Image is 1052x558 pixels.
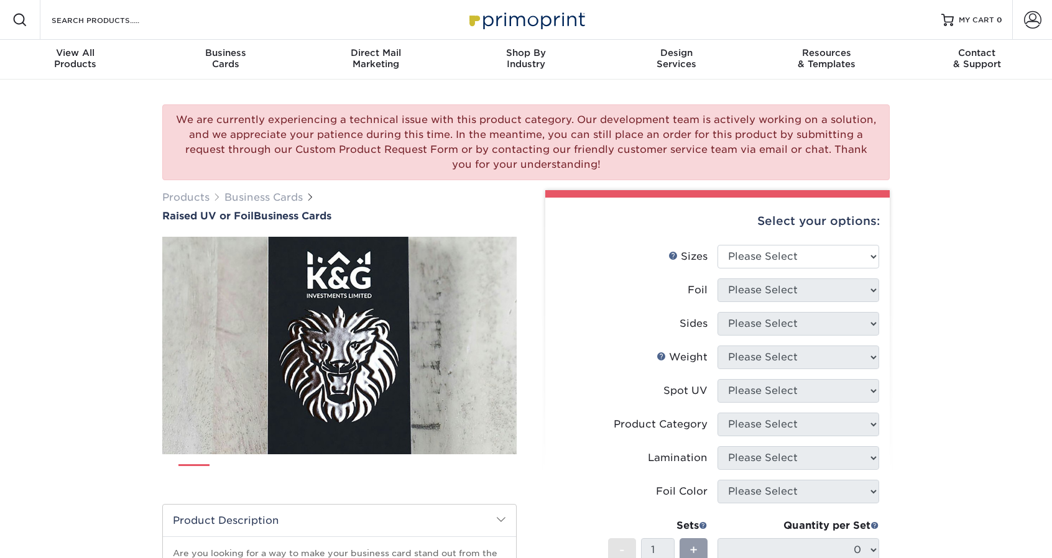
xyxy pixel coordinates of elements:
a: Resources& Templates [752,40,902,80]
img: Business Cards 01 [178,460,210,491]
div: Sides [680,316,708,331]
span: 0 [997,16,1002,24]
img: Primoprint [464,6,588,33]
span: Shop By [451,47,601,58]
img: Business Cards 07 [428,459,459,490]
div: We are currently experiencing a technical issue with this product category. Our development team ... [162,104,890,180]
a: DesignServices [601,40,752,80]
img: Business Cards 03 [262,459,293,490]
div: Sizes [668,249,708,264]
div: Weight [657,350,708,365]
img: Business Cards 08 [470,459,501,490]
div: Foil Color [656,484,708,499]
div: Foil [688,283,708,298]
div: & Templates [752,47,902,70]
span: Contact [902,47,1052,58]
a: BusinessCards [150,40,301,80]
div: Industry [451,47,601,70]
div: Services [601,47,752,70]
span: MY CART [959,15,994,25]
div: & Support [902,47,1052,70]
a: Products [162,191,210,203]
img: Business Cards 05 [345,459,376,490]
span: Business [150,47,301,58]
div: Sets [608,518,708,533]
div: Cards [150,47,301,70]
span: Design [601,47,752,58]
a: Direct MailMarketing [300,40,451,80]
img: Raised UV or Foil 01 [162,168,517,523]
h1: Business Cards [162,210,517,222]
div: Select your options: [555,198,880,245]
a: Contact& Support [902,40,1052,80]
div: Product Category [614,417,708,432]
img: Business Cards 04 [303,459,335,490]
div: Marketing [300,47,451,70]
div: Lamination [648,451,708,465]
input: SEARCH PRODUCTS..... [50,12,172,27]
a: Raised UV or FoilBusiness Cards [162,210,517,222]
h2: Product Description [163,505,516,536]
img: Business Cards 02 [220,459,251,490]
div: Quantity per Set [717,518,879,533]
div: Spot UV [663,383,708,398]
a: Shop ByIndustry [451,40,601,80]
span: Resources [752,47,902,58]
span: Direct Mail [300,47,451,58]
span: Raised UV or Foil [162,210,254,222]
img: Business Cards 06 [387,459,418,490]
a: Business Cards [224,191,303,203]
